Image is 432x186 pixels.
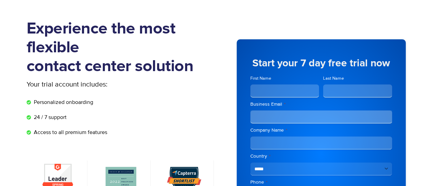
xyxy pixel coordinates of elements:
label: Last Name [323,75,392,82]
span: Access to all premium features [32,128,107,136]
label: Country [250,153,392,160]
p: Your trial account includes: [27,79,165,90]
label: Company Name [250,127,392,134]
label: Phone [250,179,392,186]
h5: Start your 7 day free trial now [250,58,392,68]
h1: Experience the most flexible contact center solution [27,19,216,76]
label: Business Email [250,101,392,108]
label: First Name [250,75,319,82]
span: 24 / 7 support [32,113,67,121]
span: Personalized onboarding [32,98,93,106]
